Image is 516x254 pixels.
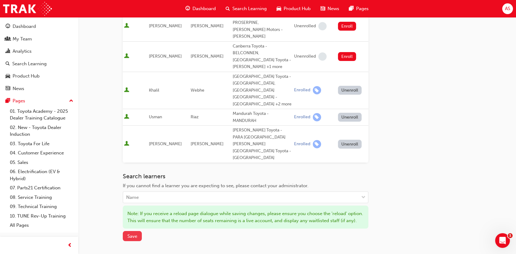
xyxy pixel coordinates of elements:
a: Analytics [2,46,76,57]
a: news-iconNews [316,2,344,15]
button: Unenroll [338,86,362,95]
iframe: Intercom live chat [495,233,510,248]
span: User is active [124,141,129,147]
button: Save [123,231,142,241]
div: Enrolled [294,114,310,120]
span: Khalil [149,88,159,93]
span: User is active [124,114,129,120]
button: Pages [2,95,76,107]
span: learningRecordVerb_NONE-icon [318,52,327,61]
span: prev-icon [68,242,72,249]
span: Save [127,233,137,239]
span: Webhe [191,88,204,93]
span: guage-icon [185,5,190,13]
span: [PERSON_NAME] [191,141,223,146]
span: [PERSON_NAME] [149,23,182,28]
div: News [13,85,24,92]
div: [PERSON_NAME] Toyota - PARA [GEOGRAPHIC_DATA][PERSON_NAME][GEOGRAPHIC_DATA] Toyota - [GEOGRAPHIC_... [233,127,292,161]
img: Trak [3,2,52,16]
a: 03. Toyota For Life [7,139,76,149]
a: All Pages [7,221,76,230]
a: 10. TUNE Rev-Up Training [7,211,76,221]
button: Enroll [338,52,356,61]
button: AS [502,3,513,14]
span: down-icon [361,194,366,202]
span: Usman [149,114,162,119]
span: Riaz [191,114,199,119]
span: pages-icon [6,98,10,104]
a: search-iconSearch Learning [221,2,272,15]
span: learningRecordVerb_ENROLL-icon [313,113,321,121]
div: Note: If you receive a reload page dialogue while saving changes, please ensure you choose the 'r... [123,206,368,229]
div: Unenrolled [294,54,316,59]
span: learningRecordVerb_ENROLL-icon [313,86,321,94]
a: 08. Service Training [7,193,76,202]
span: up-icon [69,97,73,105]
span: car-icon [277,5,281,13]
a: Product Hub [2,70,76,82]
span: people-icon [6,36,10,42]
div: Pages [13,97,25,104]
span: news-icon [320,5,325,13]
span: Product Hub [284,5,311,12]
span: chart-icon [6,49,10,54]
span: User is active [124,87,129,93]
span: If you cannot find a learner you are expecting to see, please contact your administrator. [123,183,308,188]
div: Canberra Toyota - BELCONNEN, [GEOGRAPHIC_DATA] Toyota - [PERSON_NAME] +1 more [233,43,292,70]
span: News [328,5,339,12]
a: Dashboard [2,21,76,32]
span: car-icon [6,74,10,79]
div: Mandurah Toyota - MANDURAH [233,110,292,124]
span: AS [505,5,510,12]
span: search-icon [226,5,230,13]
div: [PERSON_NAME] Motors - PROSERPINE, [PERSON_NAME] Motors - [PERSON_NAME] [233,13,292,40]
span: 1 [508,233,513,238]
div: Dashboard [13,23,36,30]
a: pages-iconPages [344,2,374,15]
div: Analytics [13,48,32,55]
a: Search Learning [2,58,76,70]
a: car-iconProduct Hub [272,2,316,15]
span: [PERSON_NAME] [191,23,223,28]
span: learningRecordVerb_ENROLL-icon [313,140,321,148]
div: Name [126,194,139,201]
a: News [2,83,76,94]
div: Enrolled [294,141,310,147]
a: 06. Electrification (EV & Hybrid) [7,167,76,183]
button: DashboardMy TeamAnalyticsSearch LearningProduct HubNews [2,20,76,95]
a: 07. Parts21 Certification [7,183,76,193]
h3: Search learners [123,173,368,180]
a: 04. Customer Experience [7,148,76,158]
span: Dashboard [192,5,216,12]
button: Unenroll [338,140,362,149]
a: 05. Sales [7,158,76,167]
a: 09. Technical Training [7,202,76,211]
span: [PERSON_NAME] [149,54,182,59]
span: User is active [124,53,129,59]
a: My Team [2,33,76,45]
div: Unenrolled [294,23,316,29]
span: search-icon [6,61,10,67]
span: guage-icon [6,24,10,29]
div: [GEOGRAPHIC_DATA] Toyota - [GEOGRAPHIC_DATA], [GEOGRAPHIC_DATA] [GEOGRAPHIC_DATA] - [GEOGRAPHIC_D... [233,73,292,108]
span: User is active [124,23,129,29]
span: pages-icon [349,5,354,13]
span: news-icon [6,86,10,92]
span: learningRecordVerb_NONE-icon [318,22,327,30]
div: Product Hub [13,73,40,80]
a: guage-iconDashboard [180,2,221,15]
div: Search Learning [12,60,47,67]
div: Enrolled [294,87,310,93]
span: Search Learning [232,5,267,12]
a: 01. Toyota Academy - 2025 Dealer Training Catalogue [7,107,76,123]
button: Unenroll [338,113,362,122]
span: [PERSON_NAME] [149,141,182,146]
div: My Team [13,36,32,43]
button: Enroll [338,22,356,31]
a: 02. New - Toyota Dealer Induction [7,123,76,139]
span: [PERSON_NAME] [191,54,223,59]
span: Pages [356,5,369,12]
